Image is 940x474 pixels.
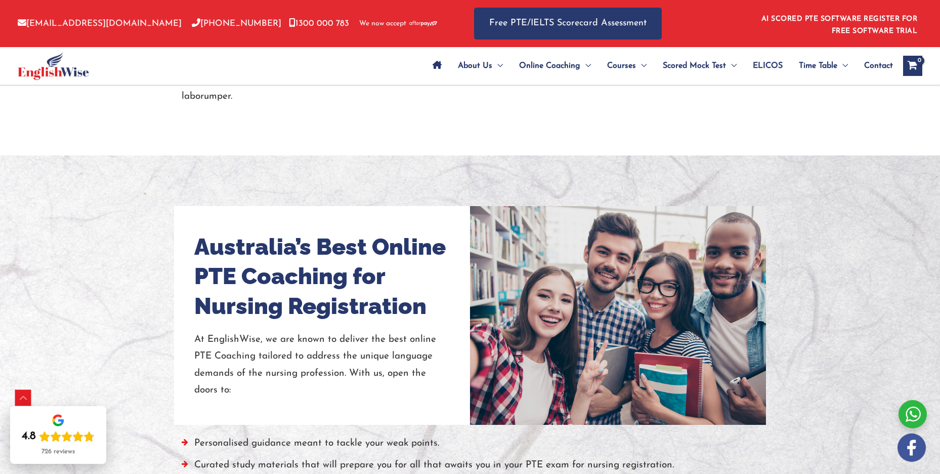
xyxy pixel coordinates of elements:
[22,429,95,444] div: Rating: 4.8 out of 5
[424,48,893,84] nav: Site Navigation: Main Menu
[599,48,655,84] a: CoursesMenu Toggle
[745,48,791,84] a: ELICOS
[519,48,580,84] span: Online Coaching
[41,448,75,456] div: 726 reviews
[655,48,745,84] a: Scored Mock TestMenu Toggle
[18,19,182,28] a: [EMAIL_ADDRESS][DOMAIN_NAME]
[663,48,726,84] span: Scored Mock Test
[182,435,758,457] li: Personalised guidance meant to tackle your weak points.
[511,48,599,84] a: Online CoachingMenu Toggle
[837,48,848,84] span: Menu Toggle
[755,7,922,40] aside: Header Widget 1
[856,48,893,84] a: Contact
[450,48,511,84] a: About UsMenu Toggle
[726,48,737,84] span: Menu Toggle
[799,48,837,84] span: Time Table
[474,8,662,39] a: Free PTE/IELTS Scorecard Assessment
[289,19,349,28] a: 1300 000 783
[192,19,281,28] a: [PHONE_NUMBER]
[903,56,922,76] a: View Shopping Cart, empty
[607,48,636,84] span: Courses
[753,48,783,84] span: ELICOS
[194,331,450,399] p: At EnglishWise, we are known to deliver the best online PTE Coaching tailored to address the uniq...
[409,21,437,26] img: Afterpay-Logo
[458,48,492,84] span: About Us
[580,48,591,84] span: Menu Toggle
[359,19,406,29] span: We now accept
[636,48,647,84] span: Menu Toggle
[791,48,856,84] a: Time TableMenu Toggle
[761,15,918,35] a: AI SCORED PTE SOFTWARE REGISTER FOR FREE SOFTWARE TRIAL
[898,433,926,462] img: white-facebook.png
[18,52,89,80] img: cropped-ew-logo
[492,48,503,84] span: Menu Toggle
[864,48,893,84] span: Contact
[194,232,450,322] h2: Australia’s Best Online PTE Coaching for Nursing Registration
[22,429,36,444] div: 4.8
